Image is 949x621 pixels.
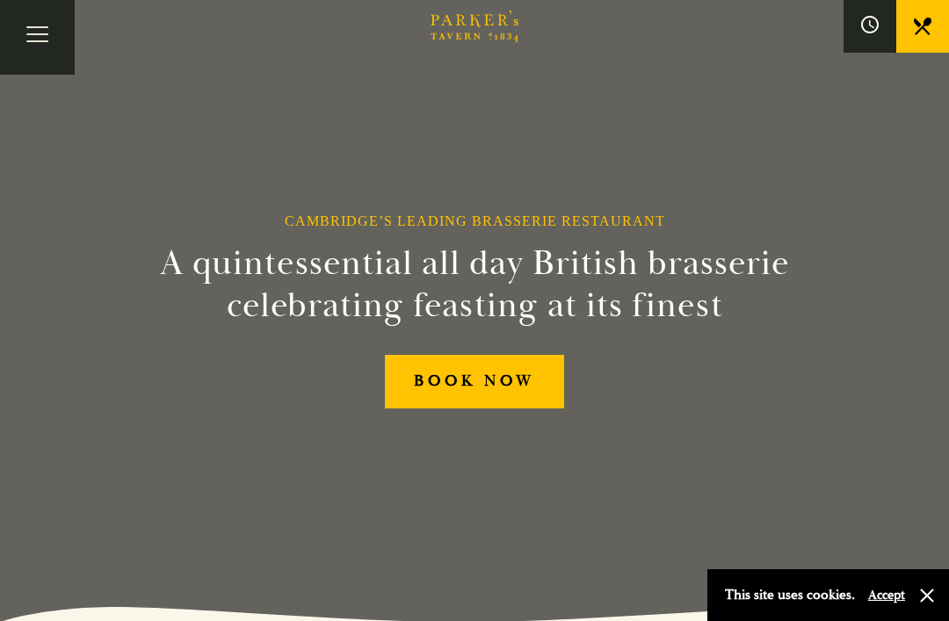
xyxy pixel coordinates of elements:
[868,587,905,603] button: Accept
[725,582,855,608] p: This site uses cookies.
[918,587,936,604] button: Close and accept
[385,355,564,408] a: BOOK NOW
[285,213,665,229] h1: Cambridge’s Leading Brasserie Restaurant
[144,242,805,327] h2: A quintessential all day British brasserie celebrating feasting at its finest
